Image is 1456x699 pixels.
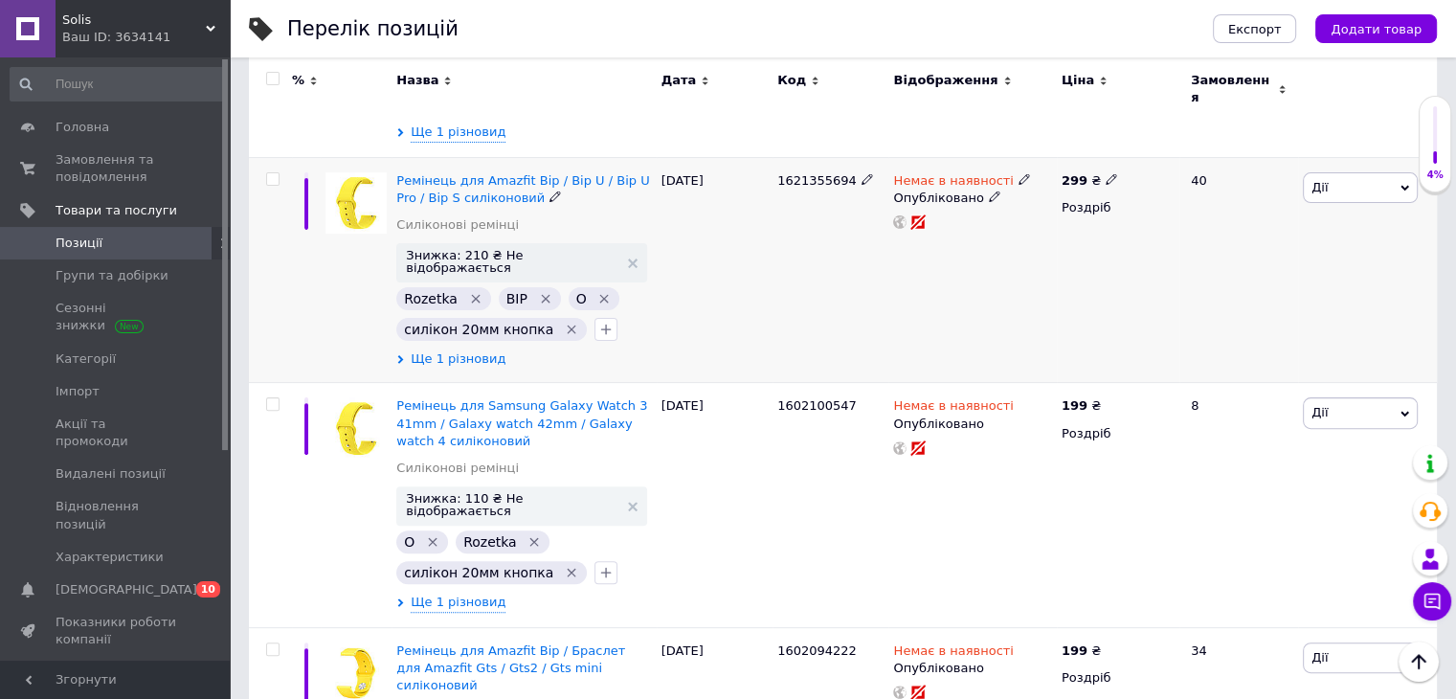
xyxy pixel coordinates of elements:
[1179,383,1298,627] div: 8
[325,172,387,234] img: Ремешок для Amazfit Bip / Bip U / Bip U Pro / Bip S силиконовый
[564,322,579,337] svg: Видалити мітку
[56,350,116,368] span: Категорії
[56,202,177,219] span: Товари та послуги
[62,11,206,29] span: Solis
[1311,405,1328,419] span: Дії
[404,291,458,306] span: Rozetka
[1399,642,1439,682] button: Наверх
[1062,72,1094,89] span: Ціна
[1062,172,1118,190] div: ₴
[1062,643,1087,658] b: 199
[657,157,773,383] div: [DATE]
[56,267,168,284] span: Групи та добірки
[56,498,177,532] span: Відновлення позицій
[396,460,519,477] a: Силіконові ремінці
[396,398,647,447] a: Ремінець для Samsung Galaxy Watch 3 41mm / Galaxy watch 42mm / Galaxy watch 4 силіконовий
[506,291,527,306] span: BIP
[538,291,553,306] svg: Видалити мітку
[1213,14,1297,43] button: Експорт
[1062,669,1175,687] div: Роздріб
[596,291,612,306] svg: Видалити мітку
[56,151,177,186] span: Замовлення та повідомлення
[657,383,773,627] div: [DATE]
[56,581,197,598] span: [DEMOGRAPHIC_DATA]
[287,19,459,39] div: Перелік позицій
[411,594,505,612] span: Ще 1 різновид
[1062,397,1101,415] div: ₴
[1311,650,1328,665] span: Дії
[777,72,806,89] span: Код
[1062,173,1087,188] b: 299
[396,173,649,205] a: Ремінець для Amazfit Bip / Bip U / Bip U Pro / Bip S силіконовий
[56,300,177,334] span: Сезонні знижки
[893,190,1051,207] div: Опубліковано
[893,643,1013,664] span: Немає в наявності
[1191,72,1273,106] span: Замовлення
[396,216,519,234] a: Силіконові ремінці
[1062,643,1101,660] div: ₴
[404,565,553,580] span: силікон 20мм кнопка
[893,416,1051,433] div: Опубліковано
[411,124,505,142] span: Ще 1 різновид
[1062,398,1087,413] b: 199
[1420,169,1450,182] div: 4%
[62,29,230,46] div: Ваш ID: 3634141
[56,119,109,136] span: Головна
[1311,180,1328,194] span: Дії
[396,643,625,692] a: Ремінець для Amazfit Bip / Браслет для Amazfit Gts / Gts2 / Gts mini силіконовий
[292,72,304,89] span: %
[893,173,1013,193] span: Немає в наявності
[56,235,102,252] span: Позиції
[396,72,438,89] span: Назва
[463,534,517,550] span: Rozetka
[1228,22,1282,36] span: Експорт
[1315,14,1437,43] button: Додати товар
[777,398,857,413] span: 1602100547
[564,565,579,580] svg: Видалити мітку
[893,72,997,89] span: Відображення
[406,492,617,517] span: Знижка: 110 ₴ Не відображається
[777,643,857,658] span: 1602094222
[56,614,177,648] span: Показники роботи компанії
[526,534,542,550] svg: Видалити мітку
[1179,157,1298,383] div: 40
[1062,425,1175,442] div: Роздріб
[468,291,483,306] svg: Видалити мітку
[56,416,177,450] span: Акції та промокоди
[404,322,553,337] span: силікон 20мм кнопка
[56,465,166,483] span: Видалені позиції
[196,581,220,598] span: 10
[325,397,387,459] img: Ремінець для Samsung Galaxy Watch 3 41mm / Galaxy watch 42mm / Galaxy watch 4 силиконовый
[425,534,440,550] svg: Видалити мітку
[10,67,226,101] input: Пошук
[777,173,857,188] span: 1621355694
[893,660,1051,677] div: Опубліковано
[1413,582,1451,620] button: Чат з покупцем
[661,72,697,89] span: Дата
[411,350,505,368] span: Ще 1 різновид
[1331,22,1422,36] span: Додати товар
[893,398,1013,418] span: Немає в наявності
[1062,199,1175,216] div: Роздріб
[56,549,164,566] span: Характеристики
[404,534,414,550] span: O
[576,291,587,306] span: O
[406,249,617,274] span: Знижка: 210 ₴ Не відображається
[56,383,100,400] span: Імпорт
